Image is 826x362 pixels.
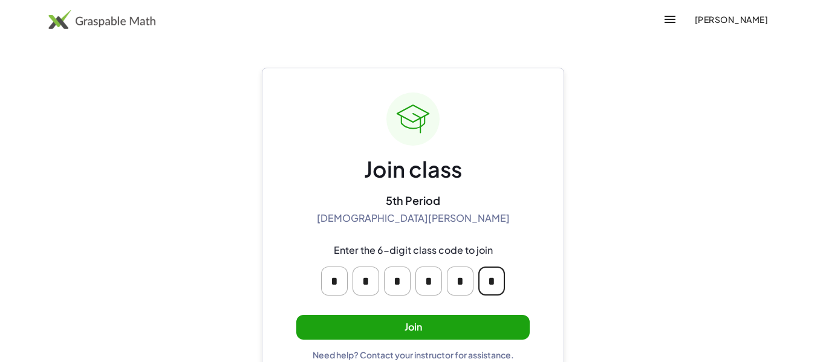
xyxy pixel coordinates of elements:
button: [PERSON_NAME] [685,8,778,30]
input: Please enter OTP character 5 [447,267,473,296]
input: Please enter OTP character 1 [321,267,348,296]
input: Please enter OTP character 6 [478,267,505,296]
div: Join class [364,155,462,184]
button: Join [296,315,530,340]
div: 5th Period [386,193,440,207]
div: Enter the 6-digit class code to join [334,244,493,257]
div: [DEMOGRAPHIC_DATA][PERSON_NAME] [317,212,510,225]
input: Please enter OTP character 3 [384,267,411,296]
input: Please enter OTP character 2 [353,267,379,296]
span: [PERSON_NAME] [694,14,768,25]
div: Need help? Contact your instructor for assistance. [313,349,514,360]
input: Please enter OTP character 4 [415,267,442,296]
